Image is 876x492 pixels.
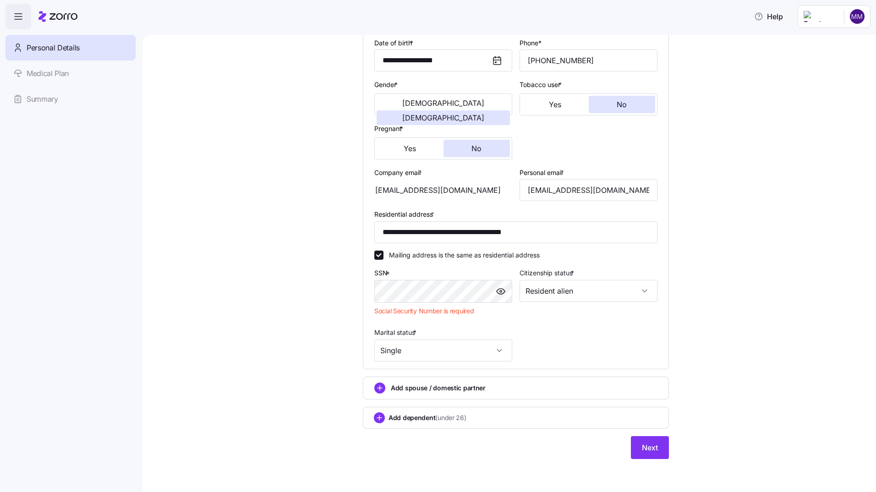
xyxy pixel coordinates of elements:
[383,251,540,260] label: Mailing address is the same as residential address
[520,280,657,302] input: Select citizenship status
[804,11,837,22] img: Employer logo
[402,99,484,107] span: [DEMOGRAPHIC_DATA]
[374,412,385,423] svg: add icon
[5,35,136,60] a: Personal Details
[374,268,392,278] label: SSN
[374,209,436,219] label: Residential address
[754,11,783,22] span: Help
[520,49,657,71] input: Phone
[374,168,424,178] label: Company email
[520,80,564,90] label: Tobacco user
[404,145,416,152] span: Yes
[435,413,466,422] span: (under 26)
[374,124,405,134] label: Pregnant
[374,306,474,316] span: Social Security Number is required
[374,383,385,394] svg: add icon
[391,383,486,393] span: Add spouse / domestic partner
[520,38,542,48] label: Phone*
[631,436,669,459] button: Next
[374,328,418,338] label: Marital status
[642,442,658,453] span: Next
[520,268,576,278] label: Citizenship status
[402,114,484,121] span: [DEMOGRAPHIC_DATA]
[747,7,790,26] button: Help
[5,60,136,86] a: Medical Plan
[617,101,627,108] span: No
[471,145,482,152] span: No
[389,413,466,422] span: Add dependent
[374,80,400,90] label: Gender
[27,42,80,54] span: Personal Details
[5,86,136,112] a: Summary
[850,9,865,24] img: c7500ab85f6c991aee20b7272b35d42d
[549,101,561,108] span: Yes
[374,339,512,361] input: Select marital status
[520,179,657,201] input: Email
[520,168,566,178] label: Personal email
[374,38,415,48] label: Date of birth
